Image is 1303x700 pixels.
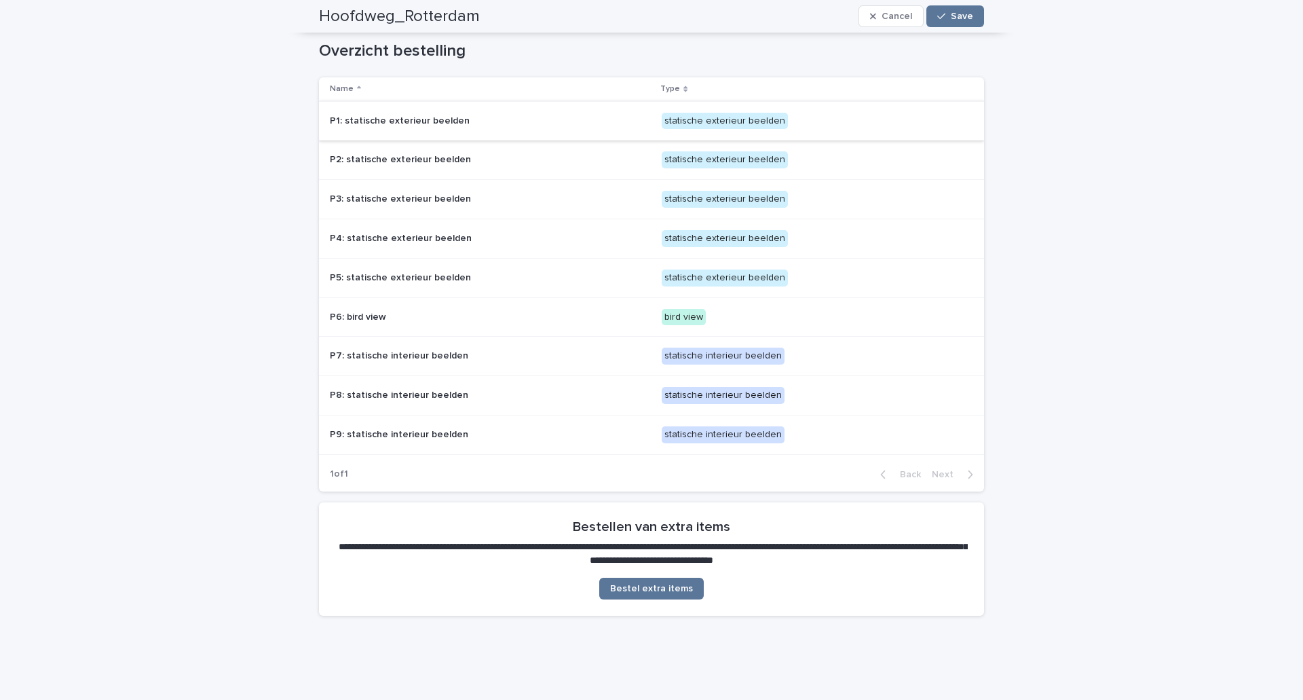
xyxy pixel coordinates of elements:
[330,151,474,166] p: P2: statische exterieur beelden
[599,578,704,600] a: Bestel extra items
[892,470,921,479] span: Back
[869,468,926,481] button: Back
[330,270,474,284] p: P5: statische exterieur beelden
[926,5,984,27] button: Save
[330,387,471,401] p: P8: statische interieur beelden
[660,81,680,96] p: Type
[330,309,389,323] p: P6: bird view
[610,584,693,593] span: Bestel extra items
[662,230,788,247] div: statische exterieur beelden
[319,297,984,337] tr: P6: bird viewP6: bird view bird view
[319,141,984,180] tr: P2: statische exterieur beeldenP2: statische exterieur beelden statische exterieur beelden
[319,376,984,416] tr: P8: statische interieur beeldenP8: statische interieur beelden statische interieur beelden
[330,81,354,96] p: Name
[573,519,730,535] h2: Bestellen van extra items
[951,12,973,21] span: Save
[319,101,984,141] tr: P1: statische exterieur beeldenP1: statische exterieur beelden statische exterieur beelden
[319,415,984,454] tr: P9: statische interieur beeldenP9: statische interieur beelden statische interieur beelden
[330,191,474,205] p: P3: statische exterieur beelden
[882,12,912,21] span: Cancel
[319,337,984,376] tr: P7: statische interieur beeldenP7: statische interieur beelden statische interieur beelden
[662,426,785,443] div: statische interieur beelden
[319,41,984,61] h1: Overzicht bestelling
[319,180,984,219] tr: P3: statische exterieur beeldenP3: statische exterieur beelden statische exterieur beelden
[662,387,785,404] div: statische interieur beelden
[662,270,788,287] div: statische exterieur beelden
[319,458,359,491] p: 1 of 1
[662,113,788,130] div: statische exterieur beelden
[926,468,984,481] button: Next
[662,348,785,365] div: statische interieur beelden
[330,348,471,362] p: P7: statische interieur beelden
[662,151,788,168] div: statische exterieur beelden
[858,5,924,27] button: Cancel
[932,470,962,479] span: Next
[662,309,706,326] div: bird view
[330,230,474,244] p: P4: statische exterieur beelden
[330,426,471,441] p: P9: statische interieur beelden
[330,113,472,127] p: P1: statische exterieur beelden
[662,191,788,208] div: statische exterieur beelden
[319,219,984,258] tr: P4: statische exterieur beeldenP4: statische exterieur beelden statische exterieur beelden
[319,7,480,26] h2: Hoofdweg_Rotterdam
[319,258,984,297] tr: P5: statische exterieur beeldenP5: statische exterieur beelden statische exterieur beelden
